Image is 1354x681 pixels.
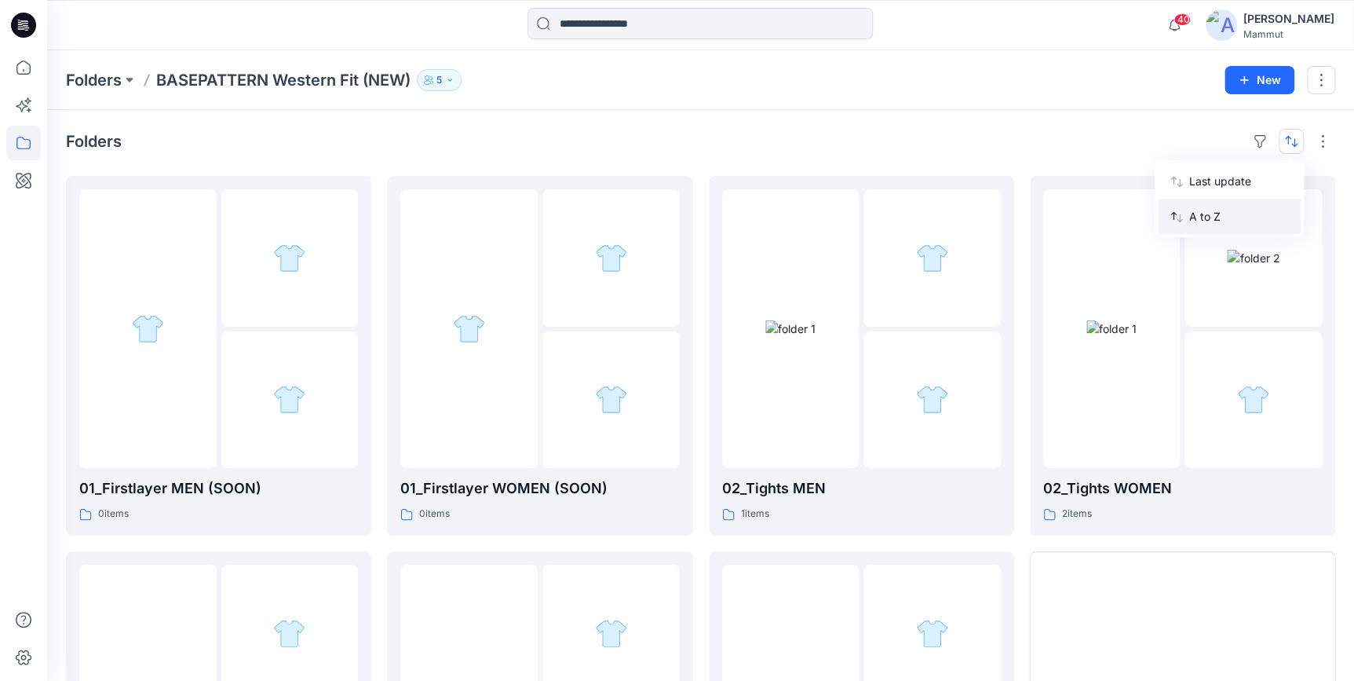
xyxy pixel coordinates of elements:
img: folder 2 [1227,250,1279,266]
img: folder 2 [916,617,948,650]
img: folder 2 [273,617,305,650]
img: folder 3 [1237,383,1269,416]
p: 01_Firstlayer MEN (SOON) [79,478,358,500]
p: 0 items [419,506,450,522]
img: avatar [1206,9,1237,41]
button: New [1224,66,1294,94]
img: folder 1 [132,313,164,345]
p: Last update [1189,173,1288,189]
p: 01_Firstlayer WOMEN (SOON) [400,478,679,500]
img: folder 2 [273,242,305,274]
p: 02_Tights MEN [722,478,1001,500]
img: folder 3 [595,383,627,416]
div: Mammut [1243,28,1334,40]
img: folder 3 [273,383,305,416]
p: A to Z [1189,208,1288,225]
p: 2 items [1062,506,1092,522]
a: folder 1folder 2folder 302_Tights WOMEN2items [1030,176,1335,536]
p: 1 items [741,506,769,522]
a: folder 1folder 2folder 301_Firstlayer WOMEN (SOON)0items [387,176,692,536]
img: folder 2 [595,617,627,650]
a: folder 1folder 2folder 302_Tights MEN1items [709,176,1014,536]
a: Folders [66,69,122,91]
img: folder 2 [595,242,627,274]
h4: Folders [66,132,122,151]
img: folder 1 [453,313,485,345]
img: folder 3 [916,383,948,416]
p: 0 items [98,506,129,522]
img: folder 1 [1086,320,1137,337]
p: 02_Tights WOMEN [1043,478,1322,500]
p: 5 [436,71,442,89]
img: folder 1 [765,320,816,337]
div: [PERSON_NAME] [1243,9,1334,28]
span: 40 [1173,13,1191,26]
button: 5 [417,69,462,91]
p: BASEPATTERN Western Fit (NEW) [156,69,411,91]
img: folder 2 [916,242,948,274]
a: folder 1folder 2folder 301_Firstlayer MEN (SOON)0items [66,176,371,536]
